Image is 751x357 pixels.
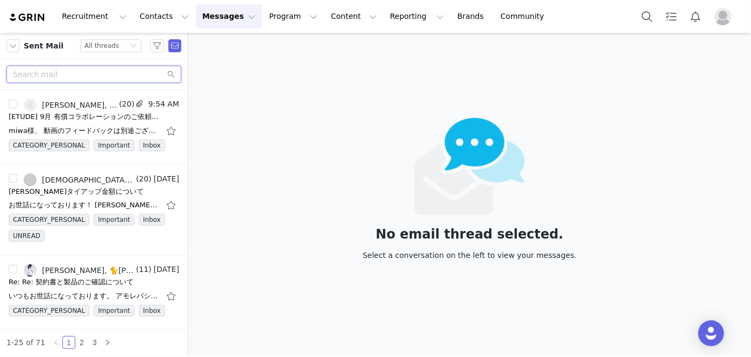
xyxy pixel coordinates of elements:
div: [DEMOGRAPHIC_DATA][PERSON_NAME], [PERSON_NAME] [42,176,134,184]
div: All threads [84,40,119,52]
div: Select a conversation on the left to view your messages. [363,249,577,261]
span: Important [94,139,134,151]
div: Re: Re: 契約書と製品のご確認について [9,277,133,288]
span: Inbox [139,139,165,151]
a: [DEMOGRAPHIC_DATA][PERSON_NAME], [PERSON_NAME] [24,173,134,186]
span: Important [94,214,134,226]
i: icon: down [130,43,137,50]
div: 新塘真理タイアップ金額について [9,186,144,197]
img: 9f5de37f-36ce-4bf7-8334-b1c5580d9fb9--s.jpg [24,99,37,111]
i: icon: search [167,71,175,78]
div: [ETUDE] 9月 有償コラボレーションのご依頼（@miwa_asmr様） [9,111,159,122]
span: Sent Mail [24,40,63,52]
span: UNREAD [9,230,45,242]
span: (11) [134,264,152,275]
a: Brands [451,4,493,29]
a: [PERSON_NAME], Miwa [24,99,117,111]
span: (20) [134,173,152,185]
a: 2 [76,337,88,348]
button: Messages [196,4,262,29]
button: Contacts [133,4,195,29]
span: Inbox [139,214,165,226]
div: [PERSON_NAME], Miwa [42,101,117,109]
i: icon: right [104,339,111,346]
li: 1-25 of 71 [6,336,45,349]
span: Send Email [168,39,181,52]
button: Program [263,4,324,29]
li: Next Page [101,336,114,349]
div: お世話になっております！ 新塘 真理マネジメント担当の鵜木です！ 下記にて修正稿とサムネ候補を送付いたしましたので ご確認いただけますと幸いです！ ▼修正動画 https://drive.goo... [9,200,159,211]
li: 2 [75,336,88,349]
input: Search mail [6,66,181,83]
button: Recruitment [55,4,133,29]
button: Profile [708,8,742,25]
button: Notifications [684,4,707,29]
span: (20) [117,99,134,110]
button: Reporting [384,4,450,29]
div: miwa様、 動画のフィードバックは別途ございませんので、本日中に投稿をお願いいたします！ 投稿後、リンクの共有およびSpark Adsコードの共有をお願いいたします。 ハッシュタグは下記でお伝... [9,125,159,136]
div: Open Intercom Messenger [698,320,724,346]
a: 1 [63,337,75,348]
div: [PERSON_NAME], 🐈[PERSON_NAME]あしゅ🐾 [42,266,134,275]
span: CATEGORY_PERSONAL [9,305,89,317]
a: Community [494,4,556,29]
span: Important [94,305,134,317]
span: CATEGORY_PERSONAL [9,139,89,151]
div: いつもお世話になっております。 アモレパシフィックのチョン・ミンです。 メールにて費用支払いに関する内容をお送りしましたので、 PayPal登録後、協業費用をお受け取りください。 より詳細なご案... [9,291,159,302]
a: [PERSON_NAME], 🐈[PERSON_NAME]あしゅ🐾 [24,264,134,277]
img: grin logo [9,12,46,23]
img: emails-empty2x.png [414,118,526,215]
img: e10f2f02-a698-44e0-a863-13c7fff2d286.jpg [24,264,37,277]
img: placeholder-profile.jpg [714,8,732,25]
button: Content [324,4,383,29]
i: icon: left [53,339,59,346]
a: Tasks [660,4,683,29]
span: Inbox [139,305,165,317]
li: Previous Page [49,336,62,349]
li: 3 [88,336,101,349]
button: Search [635,4,659,29]
span: CATEGORY_PERSONAL [9,214,89,226]
a: 3 [89,337,101,348]
div: No email thread selected. [363,228,577,240]
li: 1 [62,336,75,349]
